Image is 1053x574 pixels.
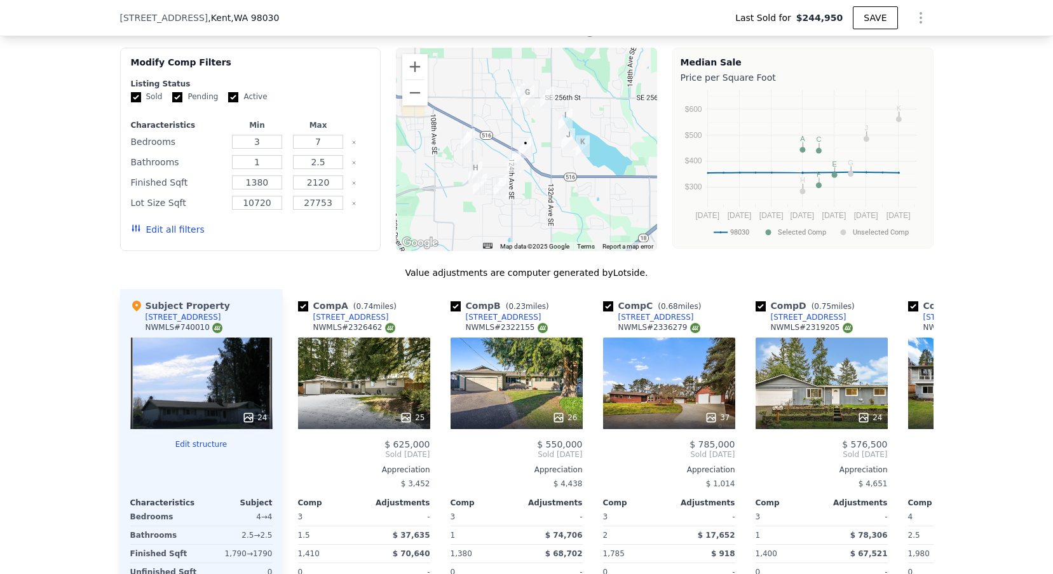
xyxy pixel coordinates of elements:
div: Comp E [908,299,1011,312]
div: NWMLS # 2357391 [923,322,1005,333]
div: - [519,508,583,526]
span: $ 74,706 [545,531,583,540]
span: , WA 98030 [231,13,279,23]
div: Adjustments [822,498,888,508]
span: Sold [DATE] [603,449,735,460]
div: Comp [908,498,974,508]
text: J [864,124,868,132]
div: Bathrooms [130,526,199,544]
div: 24 [857,411,882,424]
div: Lot Size Sqft [131,194,224,212]
text: Unselected Comp [853,228,909,236]
input: Active [228,92,238,102]
div: 37 [705,411,730,424]
div: - [367,508,430,526]
text: E [832,160,836,168]
button: Edit structure [130,439,273,449]
span: 1,410 [298,549,320,558]
span: Map data ©2025 Google [500,243,569,250]
span: 3 [451,512,456,521]
div: Finished Sqft [131,174,224,191]
div: Comp [603,498,669,508]
span: 3 [756,512,761,521]
div: 11439 SE 266th St [461,128,475,150]
div: - [824,508,888,526]
div: 27015 125th Ave SE [507,151,521,172]
div: Comp D [756,299,860,312]
span: $ 70,640 [393,549,430,558]
span: 0.75 [814,302,831,311]
span: Sold [DATE] [908,449,1040,460]
div: 13110 SE 258th St [540,86,554,108]
div: Characteristics [130,498,201,508]
text: [DATE] [790,211,814,220]
div: - [672,508,735,526]
span: $ 4,651 [859,479,888,488]
span: Last Sold for [735,11,796,24]
span: $ 785,000 [690,439,735,449]
a: Open this area in Google Maps (opens a new window) [399,235,441,251]
div: Bedrooms [130,508,199,526]
div: 26804 127th Ave SE [519,137,533,158]
div: NWMLS # 2319205 [771,322,853,333]
span: $ 17,652 [698,531,735,540]
text: K [896,104,901,112]
div: Median Sale [681,56,925,69]
a: [STREET_ADDRESS] [756,312,846,322]
a: Report a map error [602,243,653,250]
div: 26736 138th Pl SE [576,135,590,157]
div: Comp [451,498,517,508]
span: 1,980 [908,549,930,558]
text: [DATE] [759,211,783,220]
text: C [816,135,821,143]
span: 0.68 [661,302,678,311]
div: Price per Square Foot [681,69,925,86]
img: NWMLS Logo [690,323,700,333]
text: $500 [684,131,702,140]
span: $ 918 [711,549,735,558]
a: [STREET_ADDRESS] [603,312,694,322]
div: [STREET_ADDRESS] [313,312,389,322]
div: Adjustments [364,498,430,508]
label: Pending [172,92,218,102]
div: 13511 SE 266th St [561,128,575,150]
span: 1,380 [451,549,472,558]
button: Show Options [908,5,934,31]
text: $300 [684,182,702,191]
text: $600 [684,105,702,114]
div: Appreciation [298,465,430,475]
span: 0.23 [508,302,526,311]
button: Clear [351,160,357,165]
span: $244,950 [796,11,843,24]
span: ( miles) [501,302,554,311]
div: Comp A [298,299,402,312]
div: Appreciation [451,465,583,475]
span: Sold [DATE] [451,449,583,460]
span: $ 1,014 [706,479,735,488]
div: 1 [756,526,819,544]
div: Subject Property [130,299,230,312]
span: $ 68,702 [545,549,583,558]
span: 0.74 [357,302,374,311]
text: Selected Comp [778,228,826,236]
text: H [799,176,805,184]
text: F [817,170,821,178]
text: A [800,135,805,142]
span: $ 67,521 [850,549,888,558]
button: SAVE [853,6,897,29]
div: Appreciation [908,465,1040,475]
button: Zoom in [402,54,428,79]
button: Clear [351,140,357,145]
div: [STREET_ADDRESS] [146,312,221,322]
span: 3 [298,512,303,521]
div: Comp C [603,299,707,312]
text: [DATE] [853,211,878,220]
div: [STREET_ADDRESS] [466,312,541,322]
div: NWMLS # 740010 [146,322,222,333]
div: 4 → 4 [204,508,273,526]
span: $ 550,000 [537,439,582,449]
div: [STREET_ADDRESS] [618,312,694,322]
div: Value adjustments are computer generated by Lotside . [120,266,934,279]
text: [DATE] [822,211,846,220]
button: Keyboard shortcuts [483,243,492,249]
